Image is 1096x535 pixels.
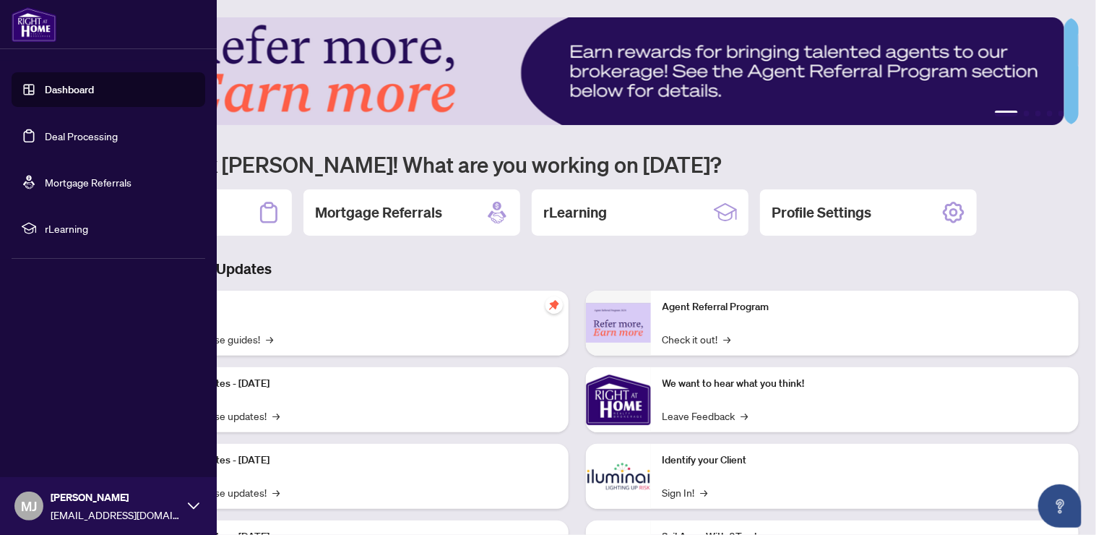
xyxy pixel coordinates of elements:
[315,202,442,223] h2: Mortgage Referrals
[1058,111,1064,116] button: 5
[663,453,1068,468] p: Identify your Client
[21,496,37,516] span: MJ
[724,331,731,347] span: →
[663,376,1068,392] p: We want to hear what you think!
[51,489,181,505] span: [PERSON_NAME]
[663,484,708,500] a: Sign In!→
[663,299,1068,315] p: Agent Referral Program
[1024,111,1030,116] button: 2
[75,150,1079,178] h1: Welcome back [PERSON_NAME]! What are you working on [DATE]?
[586,367,651,432] img: We want to hear what you think!
[995,111,1018,116] button: 1
[663,408,748,424] a: Leave Feedback→
[663,331,731,347] a: Check it out!→
[1038,484,1082,528] button: Open asap
[772,202,871,223] h2: Profile Settings
[45,129,118,142] a: Deal Processing
[1035,111,1041,116] button: 3
[586,444,651,509] img: Identify your Client
[272,408,280,424] span: →
[12,7,56,42] img: logo
[51,507,181,523] span: [EMAIL_ADDRESS][DOMAIN_NAME]
[701,484,708,500] span: →
[75,259,1079,279] h3: Brokerage & Industry Updates
[152,299,557,315] p: Self-Help
[152,376,557,392] p: Platform Updates - [DATE]
[45,83,94,96] a: Dashboard
[75,17,1064,125] img: Slide 0
[545,296,563,314] span: pushpin
[152,453,557,468] p: Platform Updates - [DATE]
[266,331,273,347] span: →
[45,176,131,189] a: Mortgage Referrals
[1047,111,1053,116] button: 4
[543,202,607,223] h2: rLearning
[272,484,280,500] span: →
[586,303,651,343] img: Agent Referral Program
[45,221,195,236] span: rLearning
[741,408,748,424] span: →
